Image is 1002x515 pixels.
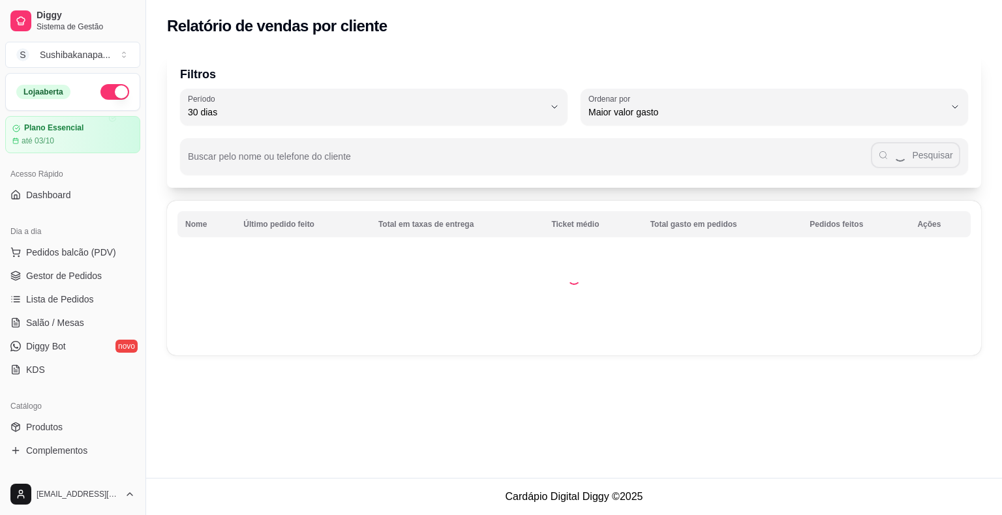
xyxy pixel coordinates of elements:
[26,188,71,201] span: Dashboard
[26,269,102,282] span: Gestor de Pedidos
[5,336,140,357] a: Diggy Botnovo
[26,420,63,434] span: Produtos
[5,116,140,153] a: Plano Essencialaté 03/10
[5,359,140,380] a: KDS
[568,272,581,285] div: Loading
[16,48,29,61] span: S
[37,489,119,499] span: [EMAIL_ADDRESS][DOMAIN_NAME]
[5,417,140,437] a: Produtos
[5,265,140,286] a: Gestor de Pedidos
[24,123,83,133] article: Plano Essencial
[146,478,1002,515] footer: Cardápio Digital Diggy © 2025
[37,10,135,22] span: Diggy
[26,246,116,259] span: Pedidos balcão (PDV)
[26,363,45,376] span: KDS
[180,89,568,125] button: Período30 dias
[5,164,140,184] div: Acesso Rápido
[26,293,94,306] span: Lista de Pedidos
[180,65,968,83] p: Filtros
[5,289,140,310] a: Lista de Pedidos
[22,136,54,146] article: até 03/10
[5,478,140,510] button: [EMAIL_ADDRESS][DOMAIN_NAME]
[26,444,87,457] span: Complementos
[5,221,140,242] div: Dia a dia
[26,316,84,329] span: Salão / Mesas
[5,5,140,37] a: DiggySistema de Gestão
[588,106,945,119] span: Maior valor gasto
[5,242,140,263] button: Pedidos balcão (PDV)
[16,85,70,99] div: Loja aberta
[5,396,140,417] div: Catálogo
[5,42,140,68] button: Select a team
[37,22,135,32] span: Sistema de Gestão
[26,340,66,353] span: Diggy Bot
[188,106,544,119] span: 30 dias
[5,440,140,461] a: Complementos
[5,184,140,205] a: Dashboard
[188,93,219,104] label: Período
[100,84,129,100] button: Alterar Status
[581,89,968,125] button: Ordenar porMaior valor gasto
[188,155,871,168] input: Buscar pelo nome ou telefone do cliente
[40,48,110,61] div: Sushibakanapa ...
[5,312,140,333] a: Salão / Mesas
[588,93,635,104] label: Ordenar por
[167,16,387,37] h2: Relatório de vendas por cliente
